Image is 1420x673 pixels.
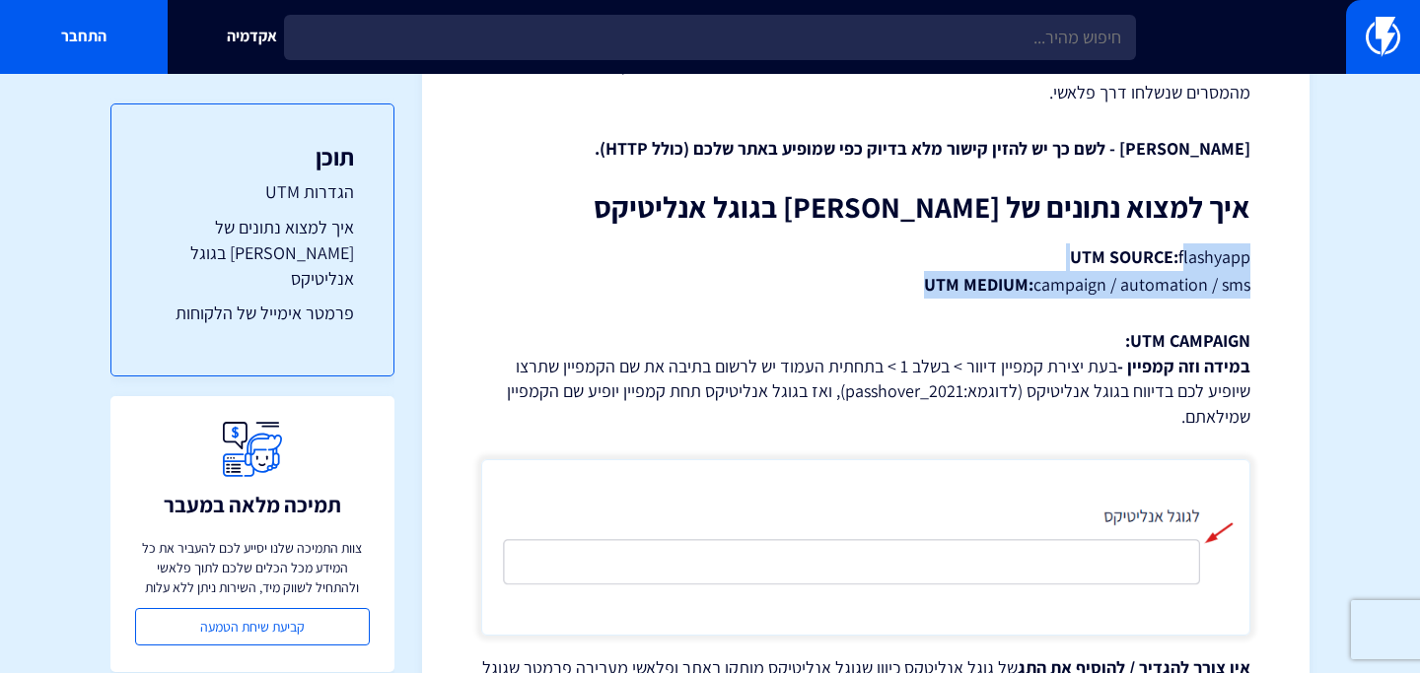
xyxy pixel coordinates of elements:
[481,191,1250,224] h2: איך למצוא נתונים של [PERSON_NAME] בגוגל אנליטיקס
[481,51,1250,106] p: בכל מסר שנשלח בפלאשי אנחנו מכניסים UTM כדי שתוכלו לזהות את הכניסות ואת התנהגות הלקוחות שהגיעו מהמ...
[595,137,1250,160] strong: [PERSON_NAME] - לשם כך יש להזין קישור מלא בדיוק כפי שמופיע באתר שלכם (כולל HTTP).
[924,273,1033,296] strong: UTM MEDIUM:
[1070,245,1178,268] strong: UTM SOURCE:
[1117,355,1250,377] strong: במידה וזה קמפיין -
[151,179,354,205] a: הגדרות UTM
[481,328,1250,430] p: בעת יצירת קמפיין דיוור > בשלב 1 > בתחתית העמוד יש לרשום בתיבה את שם הקמפיין שתרצו שיופיע לכם בדיו...
[151,301,354,326] a: פרמטר אימייל של הלקוחות
[164,493,341,516] h3: תמיכה מלאה במעבר
[284,15,1136,60] input: חיפוש מהיר...
[1125,329,1250,352] strong: UTM CAMPAIGN:
[481,243,1250,299] p: flashyapp campaign / automation / sms
[135,608,370,645] a: קביעת שיחת הטמעה
[151,144,354,169] h3: תוכן
[135,538,370,597] p: צוות התמיכה שלנו יסייע לכם להעביר את כל המידע מכל הכלים שלכם לתוך פלאשי ולהתחיל לשווק מיד, השירות...
[151,215,354,291] a: איך למצוא נתונים של [PERSON_NAME] בגוגל אנליטיקס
